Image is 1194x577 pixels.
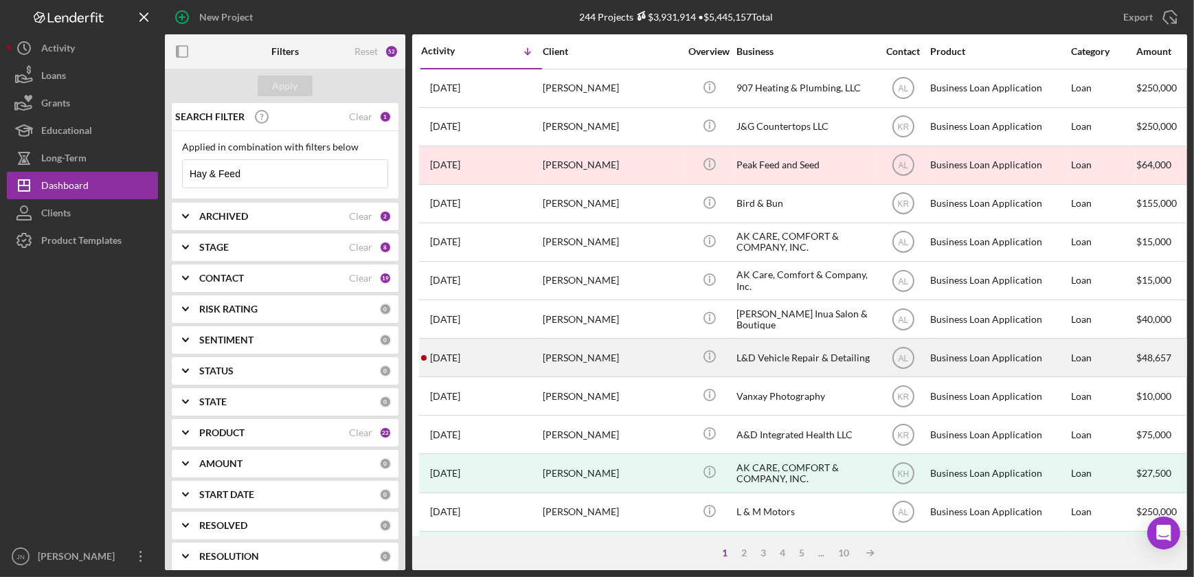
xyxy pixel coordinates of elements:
[930,70,1068,106] div: Business Loan Application
[41,62,66,93] div: Loans
[832,547,857,558] div: 10
[7,543,158,570] button: JN[PERSON_NAME]
[754,547,774,558] div: 3
[898,276,908,286] text: AL
[716,547,735,558] div: 1
[736,339,874,376] div: L&D Vehicle Repair & Detailing
[736,109,874,145] div: J&G Countertops LLC
[430,121,460,132] time: 2025-09-08 22:09
[930,532,1068,569] div: Business Loan Application
[543,532,680,569] div: [PERSON_NAME]
[898,84,908,93] text: AL
[1109,3,1187,31] button: Export
[1071,455,1135,491] div: Loan
[430,314,460,325] time: 2025-05-14 02:01
[7,62,158,89] a: Loans
[898,315,908,324] text: AL
[199,458,243,469] b: AMOUNT
[793,547,812,558] div: 5
[543,416,680,453] div: [PERSON_NAME]
[1071,301,1135,337] div: Loan
[633,11,696,23] div: $3,931,914
[1071,262,1135,299] div: Loan
[199,489,254,500] b: START DATE
[736,46,874,57] div: Business
[1071,185,1135,222] div: Loan
[7,89,158,117] a: Grants
[1071,147,1135,183] div: Loan
[7,172,158,199] a: Dashboard
[897,199,909,209] text: KR
[1136,82,1177,93] span: $250,000
[543,224,680,260] div: [PERSON_NAME]
[7,117,158,144] button: Educational
[7,227,158,254] button: Product Templates
[349,427,372,438] div: Clear
[421,45,482,56] div: Activity
[271,46,299,57] b: Filters
[34,543,124,574] div: [PERSON_NAME]
[199,551,259,562] b: RESOLUTION
[430,82,460,93] time: 2025-09-11 23:12
[1071,70,1135,106] div: Loan
[930,339,1068,376] div: Business Loan Application
[735,547,754,558] div: 2
[736,532,874,569] div: Alpha Plumbing & Heating LLC
[1071,416,1135,453] div: Loan
[930,301,1068,337] div: Business Loan Application
[379,334,392,346] div: 0
[1071,532,1135,569] div: Loan
[430,506,460,517] time: 2025-01-02 22:05
[897,430,909,440] text: KR
[1071,224,1135,260] div: Loan
[1071,378,1135,414] div: Loan
[898,353,908,363] text: AL
[430,198,460,209] time: 2025-06-18 00:43
[430,391,460,402] time: 2025-04-11 19:51
[898,238,908,247] text: AL
[1123,3,1153,31] div: Export
[1136,429,1171,440] span: $75,000
[930,46,1068,57] div: Product
[379,550,392,563] div: 0
[898,508,908,517] text: AL
[258,76,313,96] button: Apply
[930,109,1068,145] div: Business Loan Application
[379,303,392,315] div: 0
[430,236,460,247] time: 2025-05-28 02:58
[736,224,874,260] div: AK CARE, COMFORT & COMPANY, INC.
[930,416,1068,453] div: Business Loan Application
[430,352,460,363] time: 2025-05-07 18:56
[7,199,158,227] button: Clients
[41,199,71,230] div: Clients
[430,429,460,440] time: 2025-04-01 14:47
[41,172,89,203] div: Dashboard
[349,111,372,122] div: Clear
[430,468,460,479] time: 2025-02-06 02:50
[543,185,680,222] div: [PERSON_NAME]
[1136,274,1171,286] span: $15,000
[736,262,874,299] div: AK Care, Comfort & Company, Inc.
[930,147,1068,183] div: Business Loan Application
[579,11,773,23] div: 244 Projects • $5,445,157 Total
[379,519,392,532] div: 0
[543,494,680,530] div: [PERSON_NAME]
[354,46,378,57] div: Reset
[175,111,245,122] b: SEARCH FILTER
[199,335,254,346] b: SENTIMENT
[543,147,680,183] div: [PERSON_NAME]
[1136,506,1177,517] span: $250,000
[379,365,392,377] div: 0
[1136,352,1171,363] span: $48,657
[812,547,832,558] div: ...
[41,117,92,148] div: Educational
[7,34,158,62] a: Activity
[379,396,392,408] div: 0
[7,144,158,172] button: Long-Term
[1071,494,1135,530] div: Loan
[736,70,874,106] div: 907 Heating & Plumbing, LLC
